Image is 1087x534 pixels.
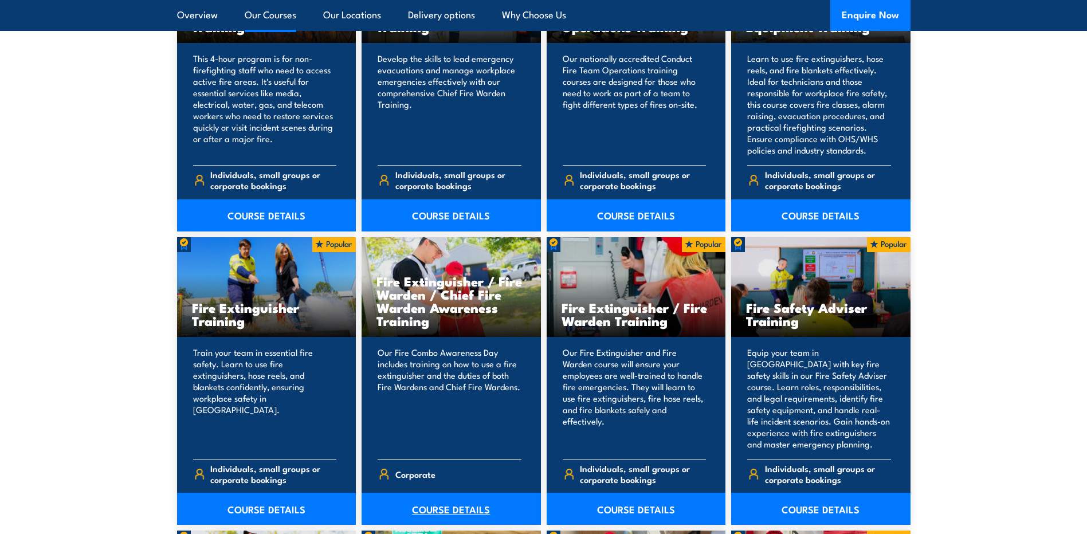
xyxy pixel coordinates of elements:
[193,53,337,156] p: This 4-hour program is for non-firefighting staff who need to access active fire areas. It's usef...
[395,465,435,483] span: Corporate
[362,199,541,231] a: COURSE DETAILS
[376,7,526,33] h3: Chief Fire Warden Training
[378,347,521,450] p: Our Fire Combo Awareness Day includes training on how to use a fire extinguisher and the duties o...
[580,169,706,191] span: Individuals, small groups or corporate bookings
[562,7,711,33] h3: Conduct Fire Team Operations Training
[376,274,526,327] h3: Fire Extinguisher / Fire Warden / Chief Fire Warden Awareness Training
[746,301,896,327] h3: Fire Safety Adviser Training
[210,169,336,191] span: Individuals, small groups or corporate bookings
[177,493,356,525] a: COURSE DETAILS
[192,7,342,33] h3: Bush Fire Awareness Training
[362,493,541,525] a: COURSE DETAILS
[192,301,342,327] h3: Fire Extinguisher Training
[563,347,707,450] p: Our Fire Extinguisher and Fire Warden course will ensure your employees are well-trained to handl...
[395,169,521,191] span: Individuals, small groups or corporate bookings
[547,493,726,525] a: COURSE DETAILS
[562,301,711,327] h3: Fire Extinguisher / Fire Warden Training
[765,463,891,485] span: Individuals, small groups or corporate bookings
[580,463,706,485] span: Individuals, small groups or corporate bookings
[731,199,911,231] a: COURSE DETAILS
[210,463,336,485] span: Individuals, small groups or corporate bookings
[563,53,707,156] p: Our nationally accredited Conduct Fire Team Operations training courses are designed for those wh...
[747,347,891,450] p: Equip your team in [GEOGRAPHIC_DATA] with key fire safety skills in our Fire Safety Adviser cours...
[731,493,911,525] a: COURSE DETAILS
[193,347,337,450] p: Train your team in essential fire safety. Learn to use fire extinguishers, hose reels, and blanke...
[177,199,356,231] a: COURSE DETAILS
[765,169,891,191] span: Individuals, small groups or corporate bookings
[378,53,521,156] p: Develop the skills to lead emergency evacuations and manage workplace emergencies effectively wit...
[747,53,891,156] p: Learn to use fire extinguishers, hose reels, and fire blankets effectively. Ideal for technicians...
[547,199,726,231] a: COURSE DETAILS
